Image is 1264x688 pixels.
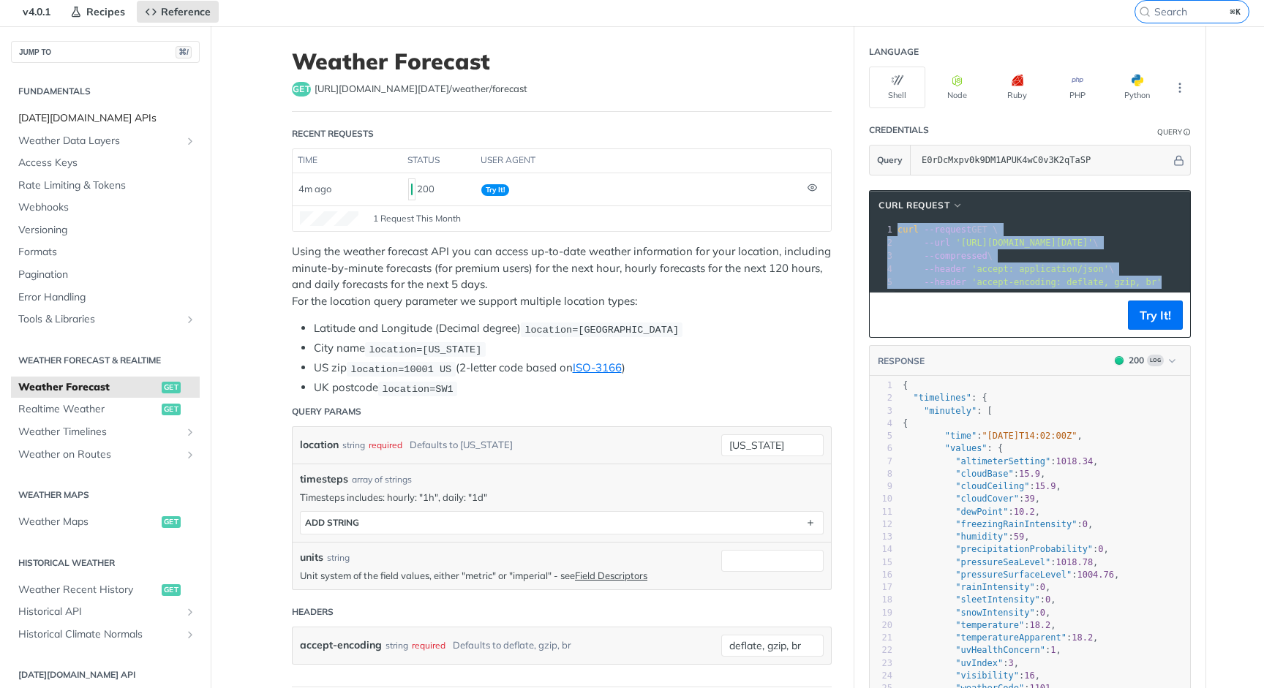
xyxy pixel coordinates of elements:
[1040,582,1045,592] span: 0
[524,324,679,335] span: location=[GEOGRAPHIC_DATA]
[877,304,898,326] button: Copy to clipboard
[870,506,892,518] div: 11
[300,211,358,226] canvas: Line Graph
[898,264,1114,274] span: \
[869,45,919,58] div: Language
[408,177,470,202] div: 200
[898,224,998,235] span: GET \
[62,1,133,23] a: Recipes
[402,149,475,173] th: status
[955,570,1072,580] span: "pressureSurfaceLevel"
[1107,353,1183,368] button: 200200Log
[300,569,714,582] p: Unit system of the field values, either "metric" or "imperial" - see
[879,199,949,212] span: cURL Request
[903,670,1040,681] span: : ,
[870,594,892,606] div: 18
[18,290,196,305] span: Error Handling
[898,238,1099,248] span: \
[1024,494,1034,504] span: 39
[1045,594,1050,605] span: 0
[924,251,987,261] span: --compressed
[11,264,200,286] a: Pagination
[1029,620,1050,630] span: 18.2
[298,183,331,194] span: 4m ago
[184,426,196,438] button: Show subpages for Weather Timelines
[11,241,200,263] a: Formats
[382,383,453,394] span: location=SW1
[903,632,1098,643] span: : ,
[86,5,125,18] span: Recipes
[870,569,892,581] div: 16
[1129,354,1144,367] div: 200
[903,406,993,416] span: : [
[898,224,919,235] span: curl
[971,277,1162,287] span: 'accept-encoding: deflate, gzip, br'
[914,145,1171,175] input: apikey
[300,491,824,504] p: Timesteps includes: hourly: "1h", daily: "1d"
[955,582,1034,592] span: "rainIntensity"
[1040,608,1045,618] span: 0
[342,434,365,455] div: string
[301,512,823,534] button: ADD string
[575,570,647,581] a: Field Descriptors
[11,197,200,219] a: Webhooks
[1157,126,1191,137] div: QueryInformation
[903,380,908,390] span: {
[411,184,413,195] span: 200
[18,223,196,238] span: Versioning
[11,398,200,420] a: Realtime Weatherget
[903,519,1093,529] span: : ,
[314,379,832,396] li: UK postcode
[870,543,892,556] div: 14
[1056,456,1094,466] span: 1018.34
[18,583,158,597] span: Weather Recent History
[18,605,181,619] span: Historical API
[955,670,1019,681] span: "visibility"
[913,393,971,403] span: "timelines"
[945,443,987,453] span: "values"
[870,619,892,632] div: 20
[300,434,339,455] label: location
[955,519,1077,529] span: "freezingRainIntensity"
[18,134,181,148] span: Weather Data Layers
[11,511,200,533] a: Weather Mapsget
[955,557,1050,567] span: "pressureSeaLevel"
[18,245,196,260] span: Formats
[292,82,311,97] span: get
[989,67,1045,108] button: Ruby
[903,507,1040,517] span: : ,
[870,455,892,468] div: 7
[1019,469,1040,479] span: 15.9
[870,249,895,262] div: 3
[870,493,892,505] div: 10
[982,431,1077,441] span: "[DATE]T14:02:00Z"
[971,264,1109,274] span: 'accept: application/json'
[955,594,1040,605] span: "sleetIntensity"
[385,635,408,656] div: string
[870,468,892,480] div: 8
[873,198,968,213] button: cURL Request
[184,135,196,147] button: Show subpages for Weather Data Layers
[184,449,196,461] button: Show subpages for Weather on Routes
[327,551,350,564] div: string
[350,363,451,374] span: location=10001 US
[305,517,359,528] div: ADD string
[314,320,832,337] li: Latitude and Longitude (Decimal degree)
[903,557,1098,567] span: : ,
[137,1,219,23] a: Reference
[870,236,895,249] div: 2
[955,494,1019,504] span: "cloudCover"
[903,570,1119,580] span: : ,
[18,425,181,439] span: Weather Timelines
[955,469,1013,479] span: "cloudBase"
[1171,153,1186,167] button: Hide
[903,418,908,428] span: {
[1115,356,1124,365] span: 200
[11,556,200,570] h2: Historical Weather
[18,268,196,282] span: Pagination
[18,627,181,642] span: Historical Climate Normals
[870,417,892,430] div: 4
[475,149,802,173] th: user agent
[1050,645,1056,655] span: 1
[11,421,200,443] a: Weather TimelinesShow subpages for Weather Timelines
